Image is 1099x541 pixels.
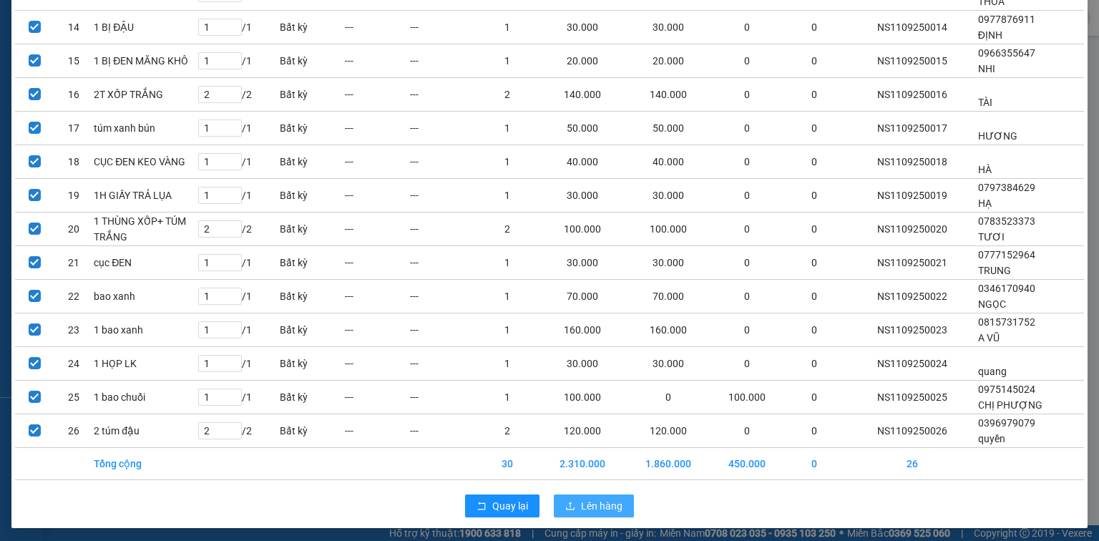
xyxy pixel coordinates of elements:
td: --- [409,179,474,213]
td: 22 [54,280,94,313]
td: 21 [54,246,94,280]
td: 20.000 [625,44,711,78]
td: 0 [782,313,847,347]
td: --- [344,381,409,414]
td: / 1 [197,112,280,145]
td: cục ĐEN [93,246,197,280]
span: ĐỊNH [978,29,1002,41]
td: --- [344,414,409,448]
td: 2 [474,414,539,448]
td: 1 HỌP LK [93,347,197,381]
td: NS1109250024 [847,347,977,381]
span: NGỌC [978,298,1006,310]
td: / 1 [197,179,280,213]
td: 0 [782,44,847,78]
td: 1 [474,112,539,145]
td: 70.000 [539,280,625,313]
span: 0346170940 [978,283,1035,294]
td: / 1 [197,44,280,78]
td: 30.000 [539,246,625,280]
td: 16 [54,78,94,112]
span: TÀI [978,97,992,108]
td: 30.000 [625,347,711,381]
span: rollback [477,501,487,512]
td: 17 [54,112,94,145]
td: --- [409,313,474,347]
td: 30.000 [539,179,625,213]
td: 0 [625,381,711,414]
td: Bất kỳ [279,112,344,145]
td: 0 [712,179,782,213]
td: 0 [712,246,782,280]
td: 24 [54,347,94,381]
td: Bất kỳ [279,347,344,381]
td: --- [344,78,409,112]
span: 0797384629 [978,182,1035,193]
span: NHI [978,63,995,74]
td: 1 [474,44,539,78]
span: 0815731752 [978,316,1035,328]
span: 0777152964 [978,249,1035,260]
td: 0 [782,145,847,179]
td: Bất kỳ [279,78,344,112]
span: 0966355647 [978,47,1035,59]
td: Bất kỳ [279,246,344,280]
td: 19 [54,179,94,213]
td: 450.000 [712,448,782,480]
td: 0 [712,44,782,78]
td: 160.000 [539,313,625,347]
td: 0 [712,11,782,44]
span: 0977876911 [978,14,1035,25]
td: túm xanh bún [93,112,197,145]
span: 0396979079 [978,417,1035,429]
span: Lên hàng [581,498,622,514]
span: HƯƠNG [978,130,1017,142]
td: 0 [782,280,847,313]
td: 0 [782,11,847,44]
td: --- [409,213,474,246]
td: 0 [712,280,782,313]
span: quyền [978,433,1005,444]
td: / 1 [197,313,280,347]
td: 40.000 [539,145,625,179]
td: 14 [54,11,94,44]
td: 0 [712,313,782,347]
td: / 2 [197,414,280,448]
td: 1 THÙNG XỐP+ TÚM TRẮNG [93,213,197,246]
td: 30.000 [539,347,625,381]
b: Biên nhận gởi hàng hóa [92,21,137,137]
td: / 1 [197,11,280,44]
td: 50.000 [539,112,625,145]
td: NS1109250022 [847,280,977,313]
td: NS1109250025 [847,381,977,414]
td: 0 [782,381,847,414]
td: 2 túm đậu [93,414,197,448]
span: TRUNG [978,265,1011,276]
td: 1.860.000 [625,448,711,480]
td: 0 [712,347,782,381]
td: 1 BỊ ĐẬU [93,11,197,44]
td: CỤC ĐEN KEO VÀNG [93,145,197,179]
td: --- [344,11,409,44]
td: NS1109250019 [847,179,977,213]
td: --- [409,11,474,44]
td: 0 [712,78,782,112]
td: --- [344,145,409,179]
td: 30 [474,448,539,480]
span: HÀ [978,164,992,175]
td: bao xanh [93,280,197,313]
td: 1 [474,347,539,381]
td: 2.310.000 [539,448,625,480]
button: uploadLên hàng [554,494,634,517]
td: / 2 [197,213,280,246]
td: 160.000 [625,313,711,347]
td: 0 [782,179,847,213]
td: / 1 [197,145,280,179]
span: CHỊ PHƯỢNG [978,399,1042,411]
td: 18 [54,145,94,179]
td: 30.000 [625,246,711,280]
td: 70.000 [625,280,711,313]
td: Bất kỳ [279,414,344,448]
td: --- [409,112,474,145]
td: 1 [474,145,539,179]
